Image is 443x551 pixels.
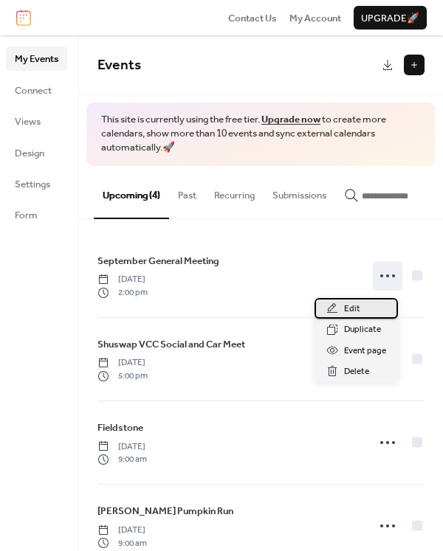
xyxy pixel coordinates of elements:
button: Recurring [205,166,264,218]
a: Fieldstone [97,420,143,436]
button: Upgrade🚀 [354,6,427,30]
span: Connect [15,83,52,98]
span: 5:00 pm [97,370,148,383]
span: Events [97,52,141,79]
span: September General Meeting [97,254,219,268]
img: logo [16,10,31,26]
a: My Events [6,46,67,70]
a: Upgrade now [261,110,320,129]
span: [DATE] [97,524,147,537]
span: Design [15,146,44,161]
a: September General Meeting [97,253,219,269]
span: Fieldstone [97,420,143,435]
span: Edit [344,302,360,316]
span: Contact Us [228,11,277,26]
span: Shuswap VCC Social and Car Meet [97,337,245,352]
span: Duplicate [344,322,381,337]
a: Views [6,109,67,133]
a: Settings [6,172,67,195]
span: This site is currently using the free tier. to create more calendars, show more than 10 events an... [101,113,421,155]
span: Views [15,114,41,129]
button: Past [169,166,205,218]
a: [PERSON_NAME] Pumpkin Run [97,503,233,519]
span: [DATE] [97,273,148,286]
span: 9:00 am [97,537,147,550]
span: Delete [344,364,369,379]
span: My Account [289,11,341,26]
a: Shuswap VCC Social and Car Meet [97,336,245,353]
span: My Events [15,52,58,66]
span: [DATE] [97,440,147,454]
span: Event page [344,344,386,358]
span: [PERSON_NAME] Pumpkin Run [97,504,233,519]
a: Form [6,203,67,226]
span: 9:00 am [97,453,147,466]
a: My Account [289,10,341,25]
span: Upgrade 🚀 [361,11,419,26]
button: Upcoming (4) [94,166,169,219]
span: 2:00 pm [97,286,148,299]
a: Contact Us [228,10,277,25]
a: Connect [6,78,67,102]
button: Submissions [264,166,335,218]
span: [DATE] [97,356,148,370]
span: Settings [15,177,50,192]
a: Design [6,141,67,164]
span: Form [15,208,38,223]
